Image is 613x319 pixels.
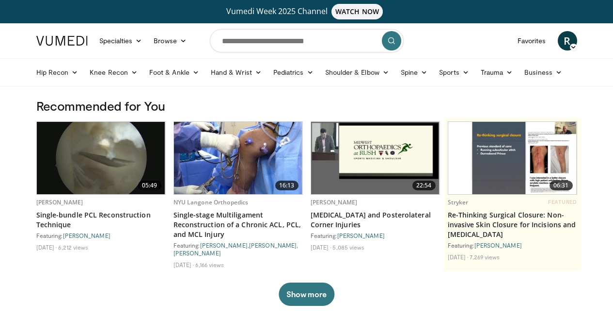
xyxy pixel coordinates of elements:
[332,243,364,251] li: 5,085 views
[412,181,436,190] span: 22:54
[448,122,577,194] a: 06:31
[84,63,143,82] a: Knee Recon
[448,198,469,206] a: Stryker
[58,243,88,251] li: 6,212 views
[267,63,319,82] a: Pediatrics
[143,63,205,82] a: Foot & Ankle
[205,63,267,82] a: Hand & Wrist
[36,36,88,46] img: VuMedi Logo
[519,63,568,82] a: Business
[337,232,385,239] a: [PERSON_NAME]
[138,181,161,190] span: 05:49
[173,241,303,257] div: Featuring: , ,
[173,198,249,206] a: NYU Langone Orthopedics
[331,4,383,19] span: WATCH NOW
[275,181,299,190] span: 16:13
[195,261,224,269] li: 6,166 views
[475,63,519,82] a: Trauma
[173,210,303,239] a: Single-stage Multiligament Reconstruction of a Chronic ACL, PCL, and MCL Injury
[148,31,192,50] a: Browse
[319,63,395,82] a: Shoulder & Elbow
[448,241,577,249] div: Featuring:
[94,31,148,50] a: Specialties
[37,122,165,194] img: f3af6df1-8a85-45ed-8c5a-5abafe4891b9.620x360_q85_upscale.jpg
[470,253,500,261] li: 7,269 views
[558,31,577,50] a: R
[38,4,576,19] a: Vumedi Week 2025 ChannelWATCH NOW
[448,210,577,239] a: Re-Thinking Surgical Closure: Non-invasive Skin Closure for Incisions and [MEDICAL_DATA]
[311,198,358,206] a: [PERSON_NAME]
[548,199,577,205] span: FEATURED
[173,261,194,269] li: [DATE]
[550,181,573,190] span: 06:31
[311,122,440,194] img: 1d4c78a4-8cd9-4095-b4e9-2849d4cdc18c.620x360_q85_upscale.jpg
[448,253,469,261] li: [DATE]
[36,98,577,114] h3: Recommended for You
[448,122,577,194] img: f1f532c3-0ef6-42d5-913a-00ff2bbdb663.620x360_q85_upscale.jpg
[200,242,248,249] a: [PERSON_NAME]
[311,243,331,251] li: [DATE]
[174,122,302,194] img: ad0bd3d9-2ac2-4b25-9c44-384141dd66f6.jpg.620x360_q85_upscale.jpg
[512,31,552,50] a: Favorites
[36,210,166,230] a: Single-bundle PCL Reconstruction Technique
[249,242,297,249] a: [PERSON_NAME]
[311,210,440,230] a: [MEDICAL_DATA] and Posterolateral Corner Injuries
[36,198,83,206] a: [PERSON_NAME]
[474,242,522,249] a: [PERSON_NAME]
[31,63,84,82] a: Hip Recon
[279,283,334,306] button: Show more
[36,243,57,251] li: [DATE]
[173,250,221,256] a: [PERSON_NAME]
[311,232,440,239] div: Featuring:
[311,122,440,194] a: 22:54
[37,122,165,194] a: 05:49
[395,63,433,82] a: Spine
[174,122,302,194] a: 16:13
[210,29,404,52] input: Search topics, interventions
[63,232,110,239] a: [PERSON_NAME]
[36,232,166,239] div: Featuring:
[433,63,475,82] a: Sports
